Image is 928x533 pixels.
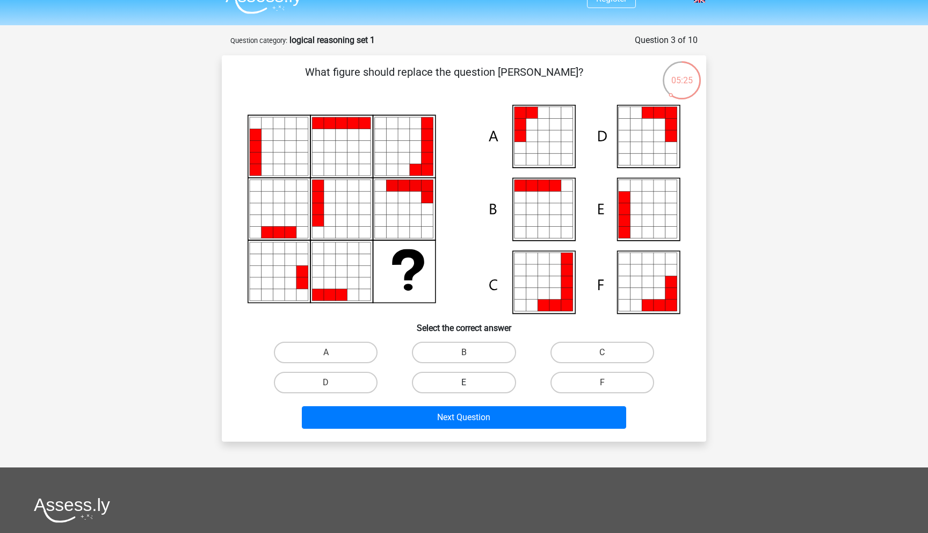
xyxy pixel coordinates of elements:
label: F [550,372,654,393]
label: C [550,342,654,363]
small: Question category: [230,37,287,45]
label: B [412,342,516,363]
label: D [274,372,378,393]
p: What figure should replace the question [PERSON_NAME]? [239,64,649,96]
h6: Select the correct answer [239,314,689,333]
div: 05:25 [662,60,702,87]
img: Assessly logo [34,498,110,523]
button: Next Question [302,406,627,429]
div: Question 3 of 10 [635,34,698,47]
label: A [274,342,378,363]
label: E [412,372,516,393]
strong: logical reasoning set 1 [289,35,375,45]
